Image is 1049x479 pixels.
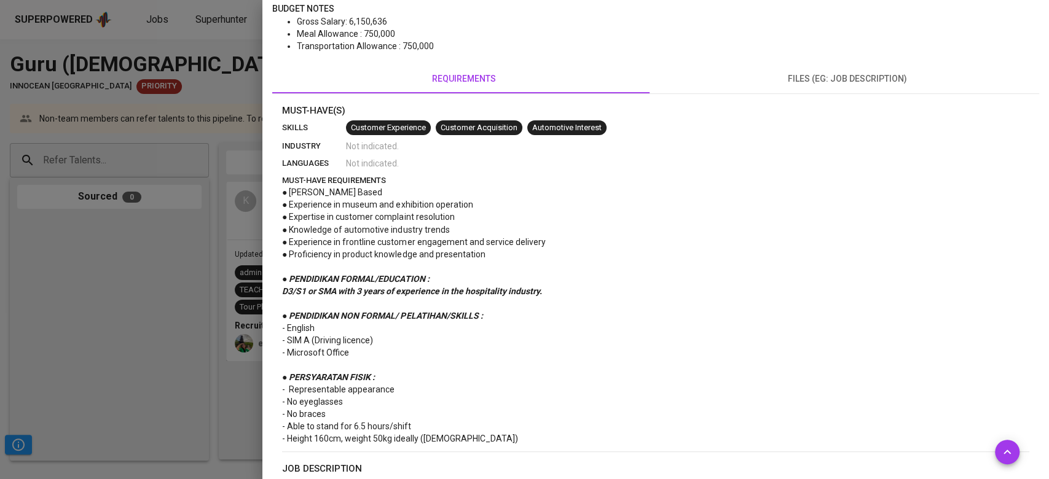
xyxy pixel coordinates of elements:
[282,348,349,357] span: - Microsoft Office
[282,157,346,169] p: languages
[282,140,346,152] p: industry
[282,200,473,209] span: ● Experience in museum and exhibition operation
[282,421,411,431] span: - Able to stand for 6.5 hours/shift
[272,2,1039,15] p: Budget Notes
[346,157,399,169] span: Not indicated .
[346,140,399,152] span: Not indicated .
[282,212,454,222] span: ● Expertise in customer complaint resolution
[282,462,1029,476] p: job description
[282,225,449,235] span: ● Knowledge of automotive industry trends
[282,122,346,134] p: skills
[282,397,343,407] span: - No eyeglasses
[282,174,1029,187] p: must-have requirements
[282,286,542,296] span: D3/S1 or SMA with 3 years of experience in the hospitality industry.
[282,409,326,419] span: - No braces
[282,384,395,394] span: - Representable appearance
[282,274,429,284] span: ● PENDIDIKAN FORMAL/EDUCATION :
[282,434,518,443] span: - Height 160cm, weight 50kg ideally ([DEMOGRAPHIC_DATA])
[282,323,315,333] span: - English
[663,71,1032,87] span: files (eg: job description)
[282,104,1029,118] p: Must-Have(s)
[282,249,485,259] span: ● Proficiency in product knowledge and presentation
[282,311,482,321] span: ● PENDIDIKAN NON FORMAL/ PELATIHAN/SKILLS :
[282,237,545,247] span: ● Experience in frontline customer engagement and service delivery
[346,122,431,134] span: Customer Experience
[297,17,387,26] span: Gross Salary: 6,150,636
[282,372,375,382] span: ● PERSYARATAN FISIK :
[436,122,522,134] span: Customer Acquisition
[282,335,373,345] span: - SIM A (Driving licence)
[297,29,395,39] span: Meal Allowance : 750,000
[280,71,648,87] span: requirements
[282,187,382,197] span: ● [PERSON_NAME] Based
[297,41,434,51] span: Transportation Allowance : 750,000
[527,122,607,134] span: Automotive Interest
